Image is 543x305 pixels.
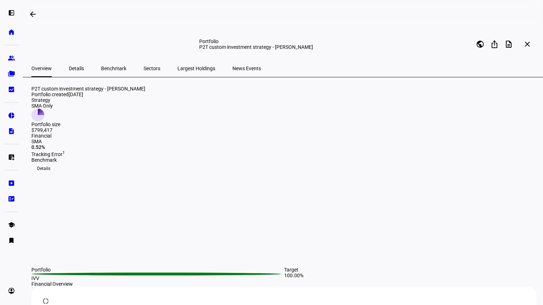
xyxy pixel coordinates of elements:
[31,103,60,109] div: SMA Only
[4,192,19,206] a: fact_check
[31,86,537,92] div: P2T custom investment strategy - [PERSON_NAME]
[8,55,15,62] eth-mat-symbol: group
[69,66,84,71] span: Details
[8,154,15,161] eth-mat-symbol: list_alt_add
[31,127,60,133] div: $799,417
[31,122,60,127] div: Portfolio size
[4,124,19,138] a: description
[31,66,52,71] span: Overview
[8,9,15,16] eth-mat-symbol: left_panel_open
[31,92,537,97] div: Portfolio created
[8,70,15,77] eth-mat-symbol: folder_copy
[490,40,499,48] mat-icon: ios_share
[31,133,537,139] div: Financial
[8,112,15,119] eth-mat-symbol: pie_chart
[31,144,537,150] div: 0.52%
[8,221,15,228] eth-mat-symbol: school
[4,82,19,97] a: bid_landscape
[523,40,532,48] mat-icon: close
[29,10,37,19] mat-icon: arrow_backwards
[4,25,19,39] a: home
[31,281,537,287] div: Financial Overview
[284,273,537,281] div: 100.00%
[284,267,537,273] div: Target
[144,66,160,71] span: Sectors
[8,237,15,244] eth-mat-symbol: bookmark
[8,180,15,187] eth-mat-symbol: slideshow
[4,67,19,81] a: folder_copy
[62,150,65,155] sup: 1
[232,66,261,71] span: News Events
[31,139,537,144] div: SMA
[4,108,19,123] a: pie_chart
[42,298,49,305] mat-icon: donut_large
[31,267,284,273] div: Portfolio
[504,40,513,48] mat-icon: description
[8,287,15,294] eth-mat-symbol: account_circle
[101,66,126,71] span: Benchmark
[31,157,537,163] div: Benchmark
[37,163,50,174] span: Details
[4,176,19,190] a: slideshow
[8,29,15,36] eth-mat-symbol: home
[8,86,15,93] eth-mat-symbol: bid_landscape
[8,195,15,202] eth-mat-symbol: fact_check
[31,275,284,281] div: IVV
[69,92,83,97] span: [DATE]
[31,97,60,103] div: Strategy
[476,40,484,48] mat-icon: public
[199,44,367,50] div: P2T custom investment strategy - [PERSON_NAME]
[199,38,367,44] div: Portfolio
[31,163,56,174] button: Details
[177,66,215,71] span: Largest Holdings
[4,51,19,65] a: group
[8,128,15,135] eth-mat-symbol: description
[31,151,65,157] span: Tracking Error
